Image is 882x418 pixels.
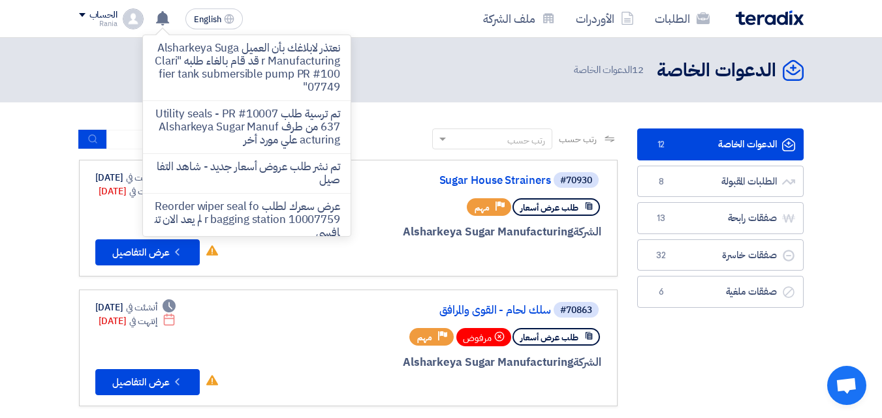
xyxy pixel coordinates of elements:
[153,160,340,187] p: تم نشر طلب عروض أسعار جديد - شاهد التفاصيل
[520,202,578,214] span: طلب عرض أسعار
[107,130,290,149] input: ابحث بعنوان أو رقم الطلب
[287,354,601,371] div: Alsharkeya Sugar Manufacturing
[657,58,776,83] h2: الدعوات الخاصة
[574,63,646,78] span: الدعوات الخاصة
[456,328,511,346] div: مرفوض
[153,42,340,94] p: نعتذر لابلاغك بأن العميل Alsharkeya Sugar Manufacturing قد قام بالغاء طلبه "Clarifier tank submer...
[153,108,340,147] p: تم ترسية طلب Utility seals - PR #10007637 من طرف Alsharkeya Sugar Manufacturing علي مورد أخر
[827,366,866,405] div: Open chat
[560,306,592,315] div: #70863
[637,166,804,198] a: الطلبات المقبولة8
[129,314,157,328] span: إنتهت في
[573,224,601,240] span: الشركة
[126,171,157,185] span: أنشئت في
[290,175,551,187] a: Sugar House Strainers
[632,63,644,77] span: 12
[153,200,340,239] p: عرض سعرك لطلب Reorder wiper seal for bagging station 10007759 لم يعد الان تنافسي
[654,175,669,188] span: 8
[417,331,432,344] span: مهم
[654,138,669,151] span: 12
[637,276,804,308] a: صفقات ملغية6
[637,202,804,234] a: صفقات رابحة13
[89,10,118,21] div: الحساب
[654,212,669,225] span: 13
[126,301,157,314] span: أنشئت في
[79,20,118,27] div: Rania
[560,176,592,185] div: #70930
[473,3,565,34] a: ملف الشركة
[565,3,644,34] a: الأوردرات
[95,301,176,314] div: [DATE]
[637,239,804,271] a: صفقات خاسرة32
[123,8,144,29] img: profile_test.png
[95,171,176,185] div: [DATE]
[95,239,200,265] button: عرض التفاصيل
[290,305,551,316] a: سلك لحام - القوي والمرافق
[520,331,578,344] span: طلب عرض أسعار
[475,202,490,214] span: مهم
[654,286,669,299] span: 6
[99,314,176,328] div: [DATE]
[129,185,157,198] span: إنتهت في
[573,354,601,370] span: الشركة
[287,224,601,241] div: Alsharkeya Sugar Manufacturing
[644,3,720,34] a: الطلبات
[736,10,804,25] img: Teradix logo
[194,15,221,24] span: English
[507,134,545,147] div: رتب حسب
[559,132,596,146] span: رتب حسب
[637,128,804,160] a: الدعوات الخاصة12
[95,369,200,395] button: عرض التفاصيل
[99,185,176,198] div: [DATE]
[185,8,243,29] button: English
[654,249,669,262] span: 32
